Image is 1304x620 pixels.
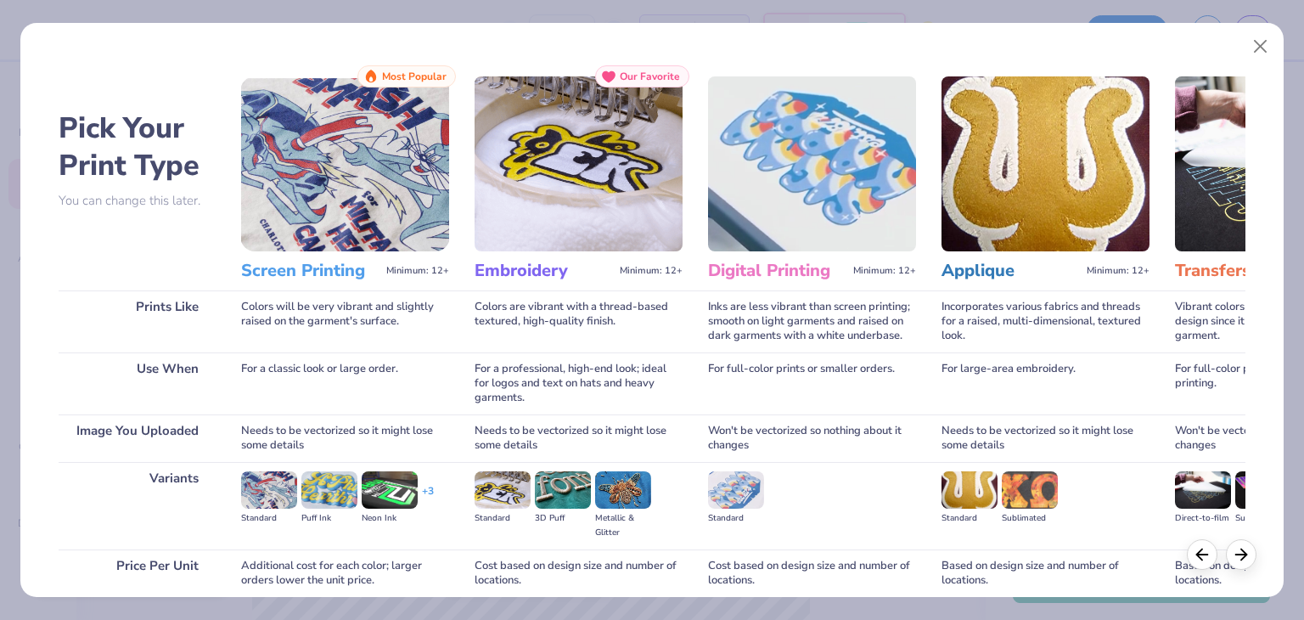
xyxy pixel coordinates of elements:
span: Minimum: 12+ [386,265,449,277]
div: Needs to be vectorized so it might lose some details [475,414,683,462]
div: Neon Ink [362,511,418,526]
img: Screen Printing [241,76,449,251]
span: Minimum: 12+ [853,265,916,277]
span: Minimum: 12+ [1087,265,1149,277]
img: Direct-to-film [1175,471,1231,509]
img: Standard [241,471,297,509]
div: Additional cost for each color; larger orders lower the unit price. [241,550,449,597]
div: Prints Like [59,290,216,352]
img: Embroidery [475,76,683,251]
h3: Applique [941,260,1080,282]
div: Colors are vibrant with a thread-based textured, high-quality finish. [475,290,683,352]
div: Needs to be vectorized so it might lose some details [241,414,449,462]
div: Cost based on design size and number of locations. [708,550,916,597]
div: Standard [241,511,297,526]
div: Inks are less vibrant than screen printing; smooth on light garments and raised on dark garments ... [708,290,916,352]
img: Digital Printing [708,76,916,251]
div: Use When [59,352,216,414]
img: Supacolor [1235,471,1291,509]
h3: Embroidery [475,260,613,282]
div: Standard [708,511,764,526]
img: Standard [708,471,764,509]
div: Image You Uploaded [59,414,216,462]
div: Cost based on design size and number of locations. [475,550,683,597]
span: Most Popular [382,70,447,82]
div: For a classic look or large order. [241,352,449,414]
div: Standard [475,511,531,526]
div: Sublimated [1002,511,1058,526]
div: Variants [59,462,216,550]
div: + 3 [422,484,434,513]
h3: Digital Printing [708,260,846,282]
img: Puff Ink [301,471,357,509]
div: Metallic & Glitter [595,511,651,540]
div: Incorporates various fabrics and threads for a raised, multi-dimensional, textured look. [941,290,1149,352]
p: You can change this later. [59,194,216,208]
img: Sublimated [1002,471,1058,509]
div: Based on design size and number of locations. [941,550,1149,597]
div: Colors will be very vibrant and slightly raised on the garment's surface. [241,290,449,352]
h3: Screen Printing [241,260,379,282]
div: For a professional, high-end look; ideal for logos and text on hats and heavy garments. [475,352,683,414]
img: Standard [941,471,998,509]
div: For large-area embroidery. [941,352,1149,414]
div: Standard [941,511,998,526]
div: Needs to be vectorized so it might lose some details [941,414,1149,462]
span: Minimum: 12+ [620,265,683,277]
button: Close [1245,31,1277,63]
span: Our Favorite [620,70,680,82]
img: Neon Ink [362,471,418,509]
div: Direct-to-film [1175,511,1231,526]
div: Supacolor [1235,511,1291,526]
img: Standard [475,471,531,509]
div: Puff Ink [301,511,357,526]
img: 3D Puff [535,471,591,509]
div: Won't be vectorized so nothing about it changes [708,414,916,462]
div: 3D Puff [535,511,591,526]
img: Metallic & Glitter [595,471,651,509]
div: For full-color prints or smaller orders. [708,352,916,414]
div: Price Per Unit [59,550,216,597]
img: Applique [941,76,1149,251]
h2: Pick Your Print Type [59,110,216,184]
